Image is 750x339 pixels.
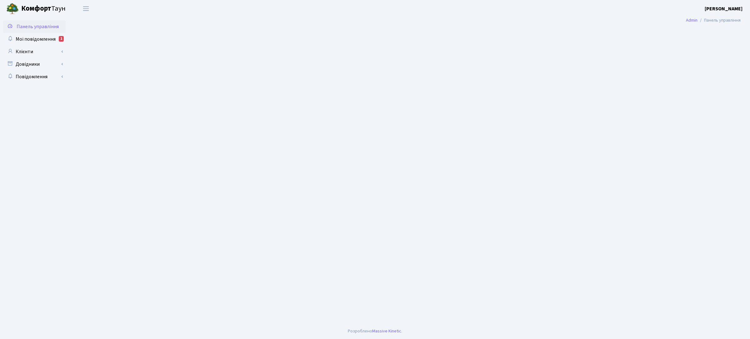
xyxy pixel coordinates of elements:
li: Панель управління [697,17,741,24]
b: Комфорт [21,3,51,13]
a: Клієнти [3,45,66,58]
span: Мої повідомлення [16,36,56,43]
button: Переключити навігацію [78,3,94,14]
b: [PERSON_NAME] [705,5,742,12]
a: Admin [686,17,697,23]
a: Довідники [3,58,66,70]
span: Панель управління [17,23,59,30]
a: [PERSON_NAME] [705,5,742,13]
span: Таун [21,3,66,14]
div: Розроблено . [348,328,402,335]
a: Massive Kinetic [372,328,401,334]
div: 1 [59,36,64,42]
a: Панель управління [3,20,66,33]
a: Повідомлення [3,70,66,83]
a: Мої повідомлення1 [3,33,66,45]
nav: breadcrumb [677,14,750,27]
img: logo.png [6,3,19,15]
